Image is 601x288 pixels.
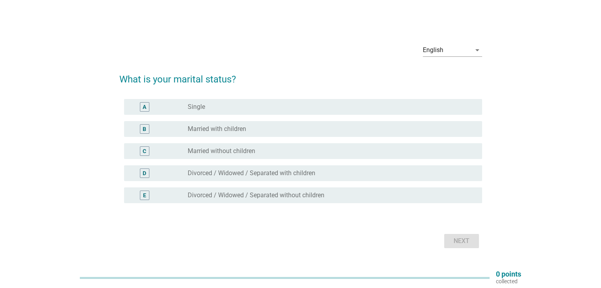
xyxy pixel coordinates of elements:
div: E [143,191,146,200]
label: Married without children [188,147,255,155]
div: A [143,103,146,111]
h2: What is your marital status? [119,64,482,86]
label: Single [188,103,205,111]
div: B [143,125,146,133]
div: C [143,147,146,155]
div: English [423,47,443,54]
p: collected [496,278,521,285]
label: Divorced / Widowed / Separated without children [188,191,324,199]
label: Married with children [188,125,246,133]
p: 0 points [496,271,521,278]
div: D [143,169,146,178]
i: arrow_drop_down [473,45,482,55]
label: Divorced / Widowed / Separated with children [188,169,315,177]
